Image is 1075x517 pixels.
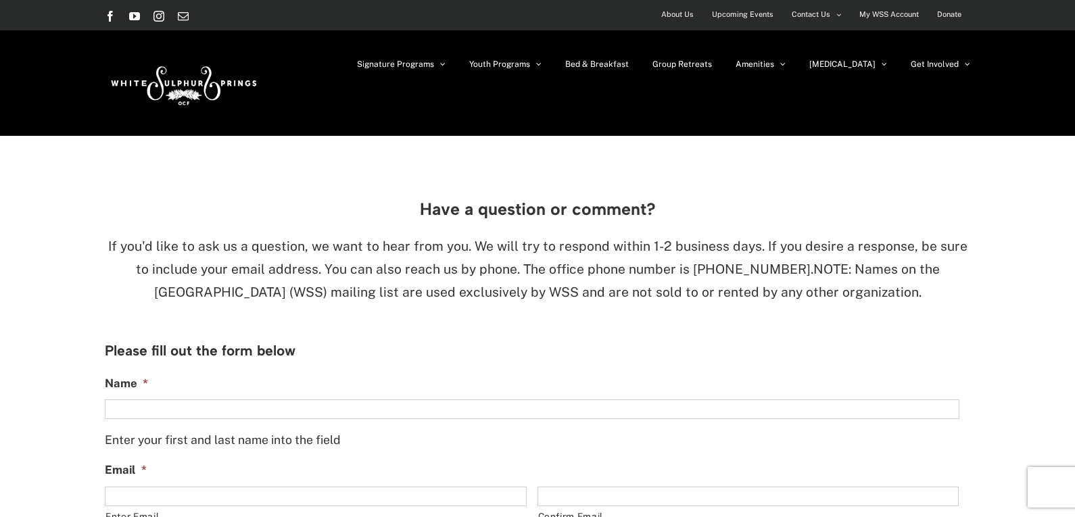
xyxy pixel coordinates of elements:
[736,30,786,98] a: Amenities
[712,5,773,24] span: Upcoming Events
[809,30,887,98] a: [MEDICAL_DATA]
[565,30,629,98] a: Bed & Breakfast
[469,60,530,68] span: Youth Programs
[105,463,147,478] label: Email
[937,5,961,24] span: Donate
[469,30,542,98] a: Youth Programs
[357,30,970,98] nav: Main Menu
[108,239,967,276] span: If you'd like to ask us a question, we want to hear from you. We will try to respond within 1-2 b...
[105,419,959,449] div: Enter your first and last name into the field
[736,60,774,68] span: Amenities
[105,341,970,360] h3: Please fill out the form below
[105,235,970,303] p: NOTE: Names on the [GEOGRAPHIC_DATA] (WSS) mailing list are used exclusively by WSS and are not s...
[859,5,919,24] span: My WSS Account
[105,200,970,218] h3: Have a question or comment?
[357,60,434,68] span: Signature Programs
[661,5,694,24] span: About Us
[565,60,629,68] span: Bed & Breakfast
[652,60,712,68] span: Group Retreats
[911,60,959,68] span: Get Involved
[792,5,830,24] span: Contact Us
[809,60,876,68] span: [MEDICAL_DATA]
[105,51,260,115] img: White Sulphur Springs Logo
[911,30,970,98] a: Get Involved
[652,30,712,98] a: Group Retreats
[105,376,148,391] label: Name
[357,30,446,98] a: Signature Programs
